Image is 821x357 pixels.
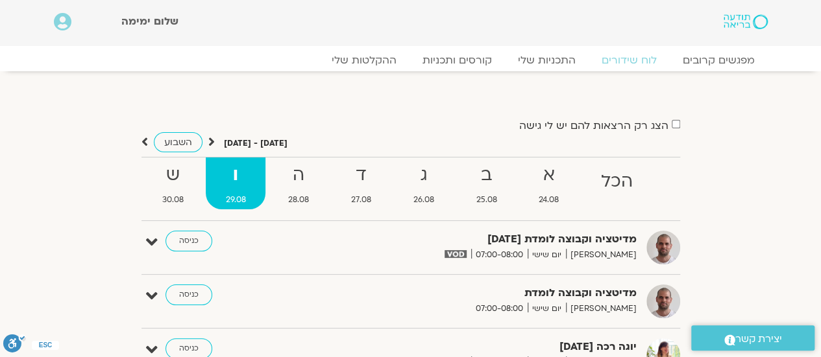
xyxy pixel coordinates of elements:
[164,136,192,148] span: השבוע
[268,157,328,209] a: ה28.08
[582,157,653,209] a: הכל
[735,330,782,348] span: יצירת קשר
[505,54,589,67] a: התכניות שלי
[445,250,466,258] img: vodicon
[268,161,328,190] strong: ה
[393,193,454,207] span: 26.08
[456,157,517,209] a: ב25.08
[528,248,566,262] span: יום שישי
[331,193,391,207] span: 27.08
[393,161,454,190] strong: ג
[143,193,204,207] span: 30.08
[519,157,579,209] a: א24.08
[165,231,212,251] a: כניסה
[143,157,204,209] a: ש30.08
[268,193,328,207] span: 28.08
[456,193,517,207] span: 25.08
[471,248,528,262] span: 07:00-08:00
[331,161,391,190] strong: ד
[319,54,410,67] a: ההקלטות שלי
[206,193,265,207] span: 29.08
[165,284,212,305] a: כניסה
[589,54,670,67] a: לוח שידורים
[670,54,768,67] a: מפגשים קרובים
[691,325,815,351] a: יצירת קשר
[154,132,202,152] a: השבוע
[528,302,566,316] span: יום שישי
[410,54,505,67] a: קורסים ותכניות
[206,157,265,209] a: ו29.08
[519,120,668,132] label: הצג רק הרצאות להם יש לי גישה
[319,338,637,356] strong: יוגה רכה [DATE]
[54,54,768,67] nav: Menu
[319,284,637,302] strong: מדיטציה וקבוצה לומדת
[331,157,391,209] a: ד27.08
[393,157,454,209] a: ג26.08
[319,231,637,248] strong: מדיטציה וקבוצה לומדת [DATE]
[566,302,637,316] span: [PERSON_NAME]
[471,302,528,316] span: 07:00-08:00
[121,14,178,29] span: שלום ימימה
[566,248,637,262] span: [PERSON_NAME]
[582,167,653,196] strong: הכל
[224,137,288,150] p: [DATE] - [DATE]
[206,161,265,190] strong: ו
[519,193,579,207] span: 24.08
[143,161,204,190] strong: ש
[519,161,579,190] strong: א
[456,161,517,190] strong: ב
